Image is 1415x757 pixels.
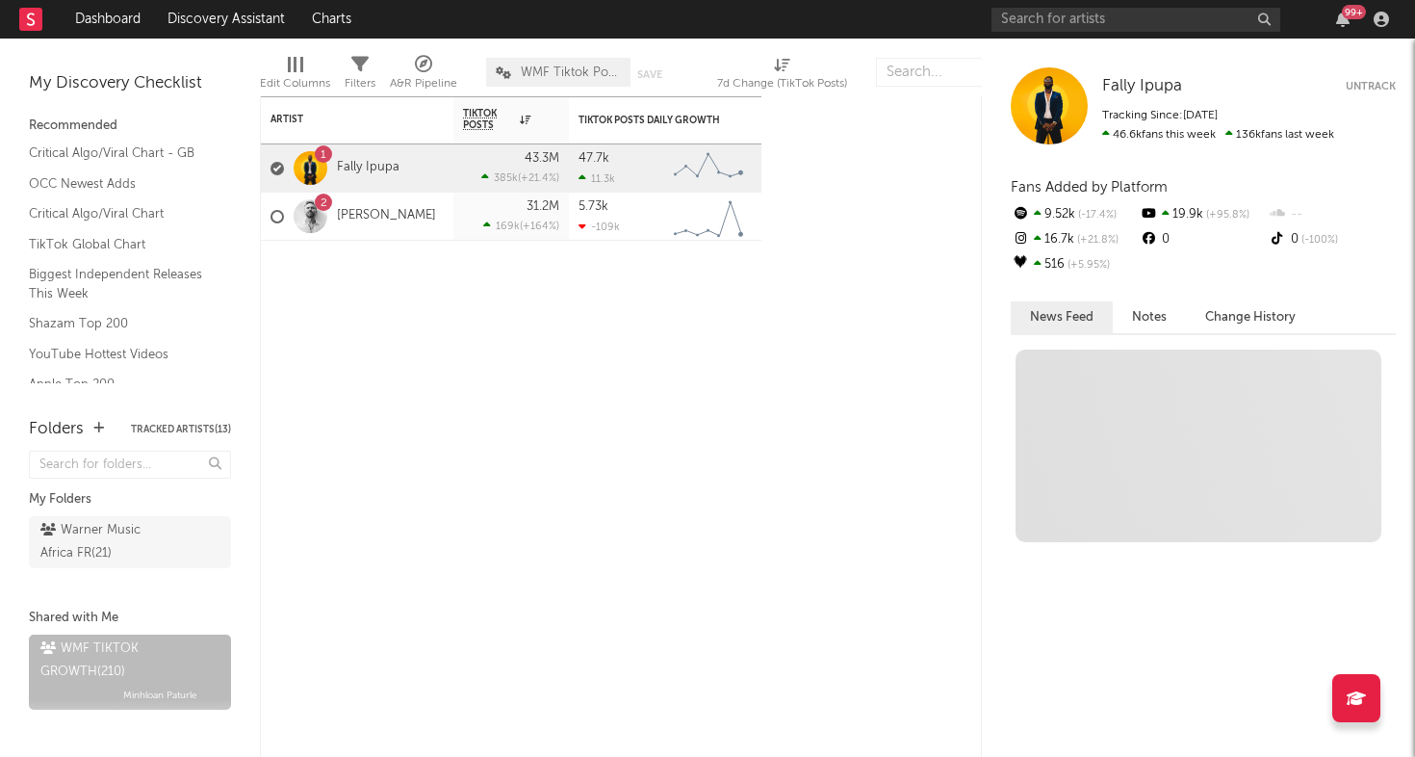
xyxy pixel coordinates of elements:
[29,203,212,224] a: Critical Algo/Viral Chart
[337,208,436,224] a: [PERSON_NAME]
[29,607,231,630] div: Shared with Me
[29,72,231,95] div: My Discovery Checklist
[579,200,608,213] div: 5.73k
[525,152,559,165] div: 43.3M
[260,48,330,104] div: Edit Columns
[1203,210,1249,221] span: +95.8 %
[29,374,212,395] a: Apple Top 200
[29,234,212,255] a: TikTok Global Chart
[579,152,609,165] div: 47.7k
[1139,227,1267,252] div: 0
[665,144,752,193] svg: Chart title
[1299,235,1338,246] span: -100 %
[29,516,231,568] a: Warner Music Africa FR(21)
[1011,301,1113,333] button: News Feed
[717,72,847,95] div: 7d Change (TikTok Posts)
[1065,260,1110,271] span: +5.95 %
[523,222,556,232] span: +164 %
[29,115,231,138] div: Recommended
[1113,301,1186,333] button: Notes
[40,638,215,684] div: WMF TIKTOK GROWTH ( 210 )
[494,173,518,184] span: 385k
[40,519,176,565] div: Warner Music Africa FR ( 21 )
[463,108,515,131] span: TikTok Posts
[1011,227,1139,252] div: 16.7k
[1075,210,1117,221] span: -17.4 %
[1139,202,1267,227] div: 19.9k
[991,8,1280,32] input: Search for artists
[1336,12,1350,27] button: 99+
[665,193,752,241] svg: Chart title
[270,114,415,125] div: Artist
[1102,77,1182,96] a: Fally Ipupa
[29,313,212,334] a: Shazam Top 200
[481,171,559,184] div: ( )
[1074,235,1119,246] span: +21.8 %
[579,172,615,185] div: 11.3k
[29,635,231,710] a: WMF TIKTOK GROWTH(210)Minhloan Paturle
[1102,110,1218,121] span: Tracking Since: [DATE]
[1011,252,1139,277] div: 516
[260,72,330,95] div: Edit Columns
[29,451,231,479] input: Search for folders...
[390,72,457,95] div: A&R Pipeline
[1011,180,1168,195] span: Fans Added by Platform
[1268,202,1396,227] div: --
[1186,301,1315,333] button: Change History
[29,264,212,303] a: Biggest Independent Releases This Week
[521,173,556,184] span: +21.4 %
[29,143,212,164] a: Critical Algo/Viral Chart - GB
[1346,77,1396,96] button: Untrack
[1102,78,1182,94] span: Fally Ipupa
[1011,202,1139,227] div: 9.52k
[496,222,520,232] span: 169k
[29,418,84,441] div: Folders
[345,72,375,95] div: Filters
[1342,5,1366,19] div: 99 +
[345,48,375,104] div: Filters
[123,684,197,707] span: Minhloan Paturle
[390,48,457,104] div: A&R Pipeline
[1102,129,1216,141] span: 46.6k fans this week
[579,115,723,126] div: TikTok Posts Daily Growth
[483,220,559,232] div: ( )
[527,200,559,213] div: 31.2M
[337,160,399,176] a: Fally Ipupa
[637,69,662,80] button: Save
[29,344,212,365] a: YouTube Hottest Videos
[1268,227,1396,252] div: 0
[717,48,847,104] div: 7d Change (TikTok Posts)
[1102,129,1334,141] span: 136k fans last week
[521,66,621,79] span: WMF Tiktok Post Growth
[29,488,231,511] div: My Folders
[131,425,231,434] button: Tracked Artists(13)
[876,58,1020,87] input: Search...
[579,221,620,233] div: -109k
[29,173,212,195] a: OCC Newest Adds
